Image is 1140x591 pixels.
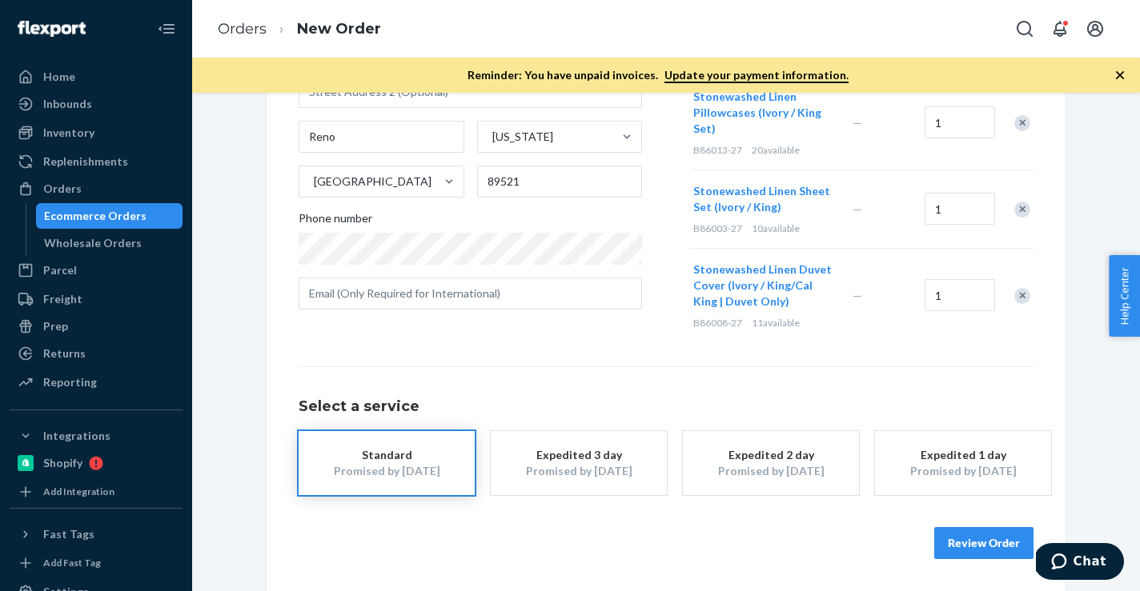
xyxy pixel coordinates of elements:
button: Review Order [934,527,1034,559]
a: Freight [10,286,183,312]
a: Replenishments [10,149,183,174]
span: B86008-27 [693,317,742,329]
div: Integrations [43,428,110,444]
span: Stonewashed Linen Pillowcases (Ivory / King Set) [693,90,821,135]
button: Help Center [1109,255,1140,337]
a: Inbounds [10,91,183,117]
button: Stonewashed Linen Sheet Set (Ivory / King) [693,183,833,215]
div: Expedited 1 day [899,447,1027,463]
button: Open account menu [1079,13,1111,45]
button: Stonewashed Linen Pillowcases (Ivory / King Set) [693,89,833,137]
div: Replenishments [43,154,128,170]
span: 11 available [752,317,800,329]
div: Remove Item [1014,288,1030,304]
div: Promised by [DATE] [707,463,835,479]
div: Ecommerce Orders [44,208,147,224]
a: Returns [10,341,183,366]
a: Wholesale Orders [36,230,183,256]
div: Remove Item [1014,115,1030,131]
span: — [853,289,862,302]
div: Prep [43,318,68,334]
div: Fast Tags [43,526,94,542]
button: Expedited 1 dayPromised by [DATE] [875,431,1051,495]
input: [US_STATE] [491,129,492,145]
div: Shopify [43,455,82,471]
button: Expedited 3 dayPromised by [DATE] [491,431,667,495]
a: New Order [297,20,381,38]
ol: breadcrumbs [205,6,394,53]
input: Quantity [925,279,995,311]
span: — [853,116,862,130]
span: Stonewashed Linen Sheet Set (Ivory / King) [693,184,830,214]
button: Expedited 2 dayPromised by [DATE] [683,431,859,495]
div: Expedited 3 day [515,447,643,463]
div: Promised by [DATE] [323,463,451,479]
span: B86003-27 [693,222,742,234]
input: Quantity [925,193,995,225]
a: Orders [10,176,183,202]
input: Email (Only Required for International) [299,278,642,309]
input: [GEOGRAPHIC_DATA] [312,174,314,190]
a: Inventory [10,120,183,146]
div: Home [43,69,75,85]
iframe: Opens a widget where you can chat to one of our agents [1036,543,1124,583]
a: Parcel [10,258,183,283]
span: Stonewashed Linen Duvet Cover (Ivory / King/Cal King | Duvet Only) [693,262,832,308]
a: Update your payment information. [664,68,849,83]
input: ZIP Code [477,166,643,198]
a: Reporting [10,369,183,395]
a: Orders [218,20,267,38]
button: StandardPromised by [DATE] [299,431,475,495]
a: Prep [10,313,183,339]
div: Expedited 2 day [707,447,835,463]
div: [US_STATE] [492,129,553,145]
div: Inventory [43,125,94,141]
button: Close Navigation [151,13,183,45]
a: Ecommerce Orders [36,203,183,229]
span: Phone number [299,210,372,233]
div: Freight [43,291,82,307]
div: Promised by [DATE] [515,463,643,479]
button: Integrations [10,423,183,449]
div: Returns [43,345,86,361]
a: Home [10,64,183,90]
span: B86013-27 [693,144,742,156]
div: Orders [43,181,82,197]
div: Parcel [43,262,77,278]
div: Add Integration [43,485,114,498]
span: 20 available [752,144,800,156]
div: Reporting [43,374,97,390]
div: Promised by [DATE] [899,463,1027,479]
a: Add Fast Tag [10,553,183,573]
p: Reminder: You have unpaid invoices. [468,67,849,83]
input: Quantity [925,106,995,138]
div: Remove Item [1014,202,1030,218]
span: — [853,202,862,216]
div: Wholesale Orders [44,235,142,251]
div: Inbounds [43,96,92,112]
button: Open Search Box [1009,13,1041,45]
div: Add Fast Tag [43,556,101,569]
a: Add Integration [10,482,183,501]
button: Stonewashed Linen Duvet Cover (Ivory / King/Cal King | Duvet Only) [693,262,833,309]
span: 10 available [752,222,800,234]
div: [GEOGRAPHIC_DATA] [314,174,432,190]
a: Shopify [10,450,183,476]
input: City [299,121,464,153]
button: Open notifications [1044,13,1076,45]
h1: Select a service [299,399,1034,415]
div: Standard [323,447,451,463]
img: Flexport logo [18,21,86,37]
button: Fast Tags [10,521,183,547]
